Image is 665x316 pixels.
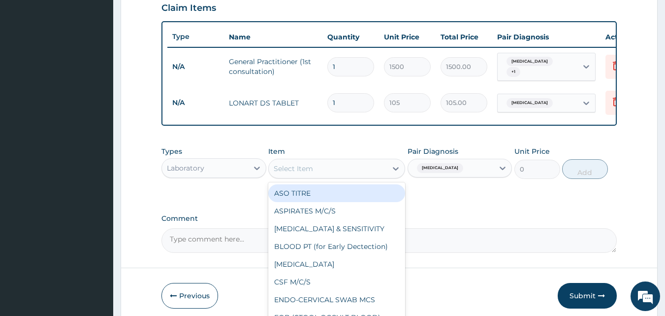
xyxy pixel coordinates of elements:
[161,5,185,29] div: Minimize live chat window
[322,27,379,47] th: Quantity
[268,220,405,238] div: [MEDICAL_DATA] & SENSITIVITY
[408,146,458,156] label: Pair Diagnosis
[268,291,405,309] div: ENDO-CERVICAL SWAB MCS
[224,27,322,47] th: Name
[507,67,520,77] span: + 1
[268,238,405,255] div: BLOOD PT (for Early Dectection)
[268,255,405,273] div: [MEDICAL_DATA]
[558,283,617,309] button: Submit
[57,95,136,195] span: We're online!
[492,27,601,47] th: Pair Diagnosis
[417,163,463,173] span: [MEDICAL_DATA]
[5,211,188,246] textarea: Type your message and hit 'Enter'
[268,202,405,220] div: ASPIRATES M/C/S
[268,146,285,156] label: Item
[167,163,204,173] div: Laboratory
[268,184,405,202] div: ASO TITRE
[601,27,650,47] th: Actions
[562,159,608,179] button: Add
[161,3,216,14] h3: Claim Items
[167,58,224,76] td: N/A
[167,94,224,112] td: N/A
[514,146,550,156] label: Unit Price
[379,27,436,47] th: Unit Price
[268,273,405,291] div: CSF M/C/S
[436,27,492,47] th: Total Price
[507,98,553,108] span: [MEDICAL_DATA]
[161,283,218,309] button: Previous
[167,28,224,46] th: Type
[274,164,313,174] div: Select Item
[224,93,322,113] td: LONART DS TABLET
[51,55,165,68] div: Chat with us now
[161,214,617,223] label: Comment
[161,147,182,156] label: Types
[507,57,553,67] span: [MEDICAL_DATA]
[224,52,322,81] td: General Practitioner (1st consultation)
[18,49,40,74] img: d_794563401_company_1708531726252_794563401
